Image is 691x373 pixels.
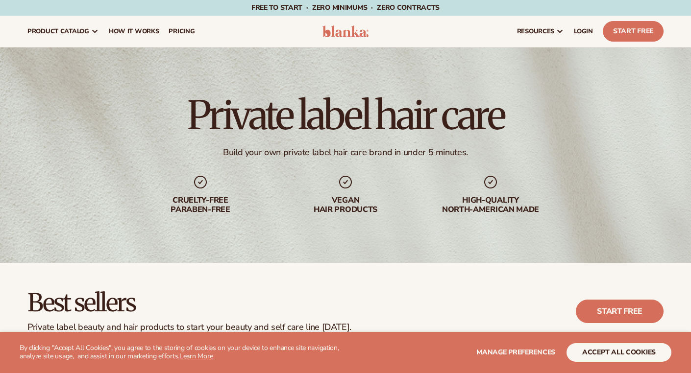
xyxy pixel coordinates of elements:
[517,27,554,35] span: resources
[567,343,671,362] button: accept all cookies
[322,25,369,37] img: logo
[138,196,263,214] div: cruelty-free paraben-free
[27,290,351,316] h2: Best sellers
[223,147,468,158] div: Build your own private label hair care brand in under 5 minutes.
[164,16,199,47] a: pricing
[187,96,504,135] h1: Private label hair care
[104,16,164,47] a: How It Works
[476,348,555,357] span: Manage preferences
[428,196,553,214] div: High-quality North-american made
[512,16,569,47] a: resources
[574,27,593,35] span: LOGIN
[27,27,89,35] span: product catalog
[283,196,408,214] div: Vegan hair products
[169,27,195,35] span: pricing
[251,3,440,12] span: Free to start · ZERO minimums · ZERO contracts
[179,351,213,361] a: Learn More
[20,344,355,361] p: By clicking "Accept All Cookies", you agree to the storing of cookies on your device to enhance s...
[476,343,555,362] button: Manage preferences
[569,16,598,47] a: LOGIN
[576,300,664,323] a: Start free
[27,322,351,333] div: Private label beauty and hair products to start your beauty and self care line [DATE].
[109,27,159,35] span: How It Works
[603,21,664,42] a: Start Free
[23,16,104,47] a: product catalog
